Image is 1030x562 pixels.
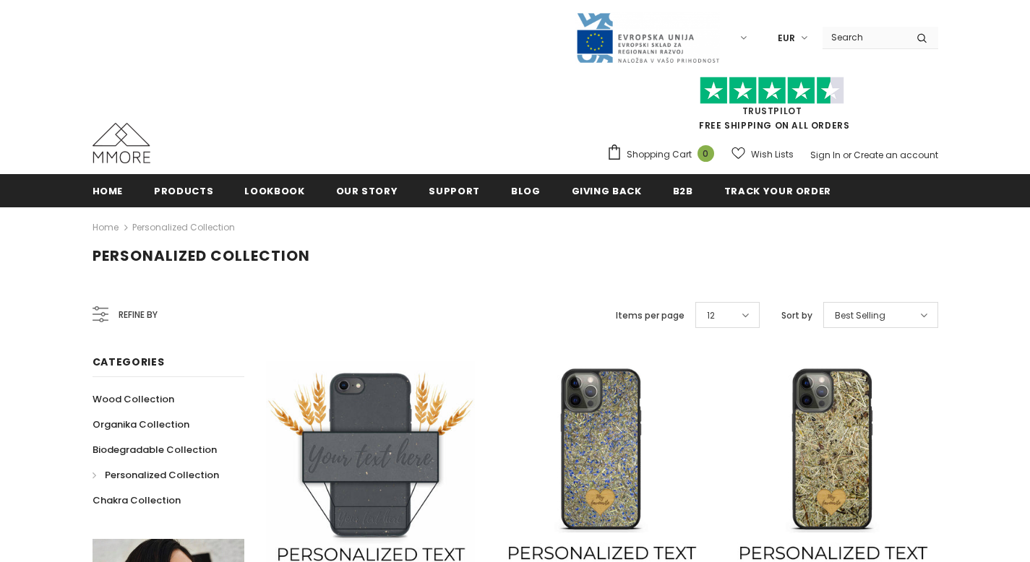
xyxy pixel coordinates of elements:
[93,462,219,488] a: Personalized Collection
[724,184,831,198] span: Track your order
[572,184,642,198] span: Giving back
[93,219,119,236] a: Home
[429,184,480,198] span: support
[244,174,304,207] a: Lookbook
[132,221,235,233] a: Personalized Collection
[93,174,124,207] a: Home
[105,468,219,482] span: Personalized Collection
[606,83,938,131] span: FREE SHIPPING ON ALL ORDERS
[93,412,189,437] a: Organika Collection
[627,147,692,162] span: Shopping Cart
[698,145,714,162] span: 0
[154,174,213,207] a: Products
[93,437,217,462] a: Biodegradable Collection
[843,149,851,161] span: or
[336,184,398,198] span: Our Story
[673,174,693,207] a: B2B
[731,142,794,167] a: Wish Lists
[778,31,795,46] span: EUR
[835,308,885,323] span: Best Selling
[93,418,189,431] span: Organika Collection
[429,174,480,207] a: support
[93,355,165,369] span: Categories
[742,105,802,117] a: Trustpilot
[572,174,642,207] a: Giving back
[154,184,213,198] span: Products
[575,12,720,64] img: Javni Razpis
[93,392,174,406] span: Wood Collection
[854,149,938,161] a: Create an account
[93,184,124,198] span: Home
[751,147,794,162] span: Wish Lists
[700,77,844,105] img: Trust Pilot Stars
[724,174,831,207] a: Track your order
[93,246,310,266] span: Personalized Collection
[244,184,304,198] span: Lookbook
[93,493,181,507] span: Chakra Collection
[93,123,150,163] img: MMORE Cases
[673,184,693,198] span: B2B
[707,308,715,323] span: 12
[511,184,541,198] span: Blog
[823,27,906,48] input: Search Site
[616,308,684,323] label: Items per page
[810,149,841,161] a: Sign In
[119,307,158,323] span: Refine by
[336,174,398,207] a: Our Story
[606,144,721,165] a: Shopping Cart 0
[93,443,217,457] span: Biodegradable Collection
[93,488,181,513] a: Chakra Collection
[575,31,720,43] a: Javni Razpis
[93,386,174,412] a: Wood Collection
[511,174,541,207] a: Blog
[781,308,812,323] label: Sort by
